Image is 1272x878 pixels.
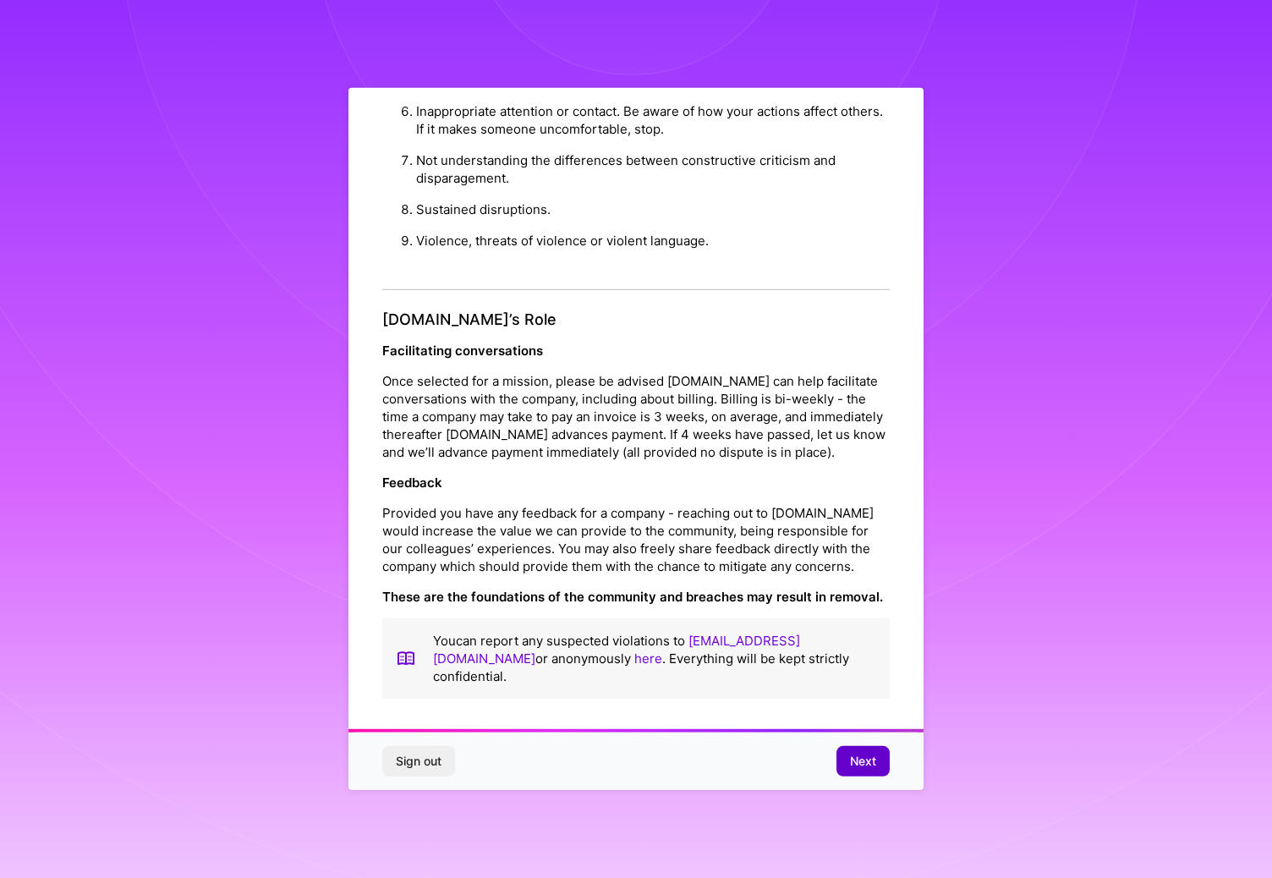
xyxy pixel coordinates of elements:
[416,225,890,256] li: Violence, threats of violence or violent language.
[416,194,890,225] li: Sustained disruptions.
[396,753,441,770] span: Sign out
[396,632,416,685] img: book icon
[836,746,890,776] button: Next
[382,475,442,491] strong: Feedback
[382,372,890,461] p: Once selected for a mission, please be advised [DOMAIN_NAME] can help facilitate conversations wi...
[433,632,876,685] p: You can report any suspected violations to or anonymously . Everything will be kept strictly conf...
[382,504,890,575] p: Provided you have any feedback for a company - reaching out to [DOMAIN_NAME] would increase the v...
[382,310,890,329] h4: [DOMAIN_NAME]’s Role
[382,343,543,359] strong: Facilitating conversations
[433,633,800,667] a: [EMAIL_ADDRESS][DOMAIN_NAME]
[416,96,890,145] li: Inappropriate attention or contact. Be aware of how your actions affect others. If it makes someo...
[382,589,883,605] strong: These are the foundations of the community and breaches may result in removal.
[382,746,455,776] button: Sign out
[416,145,890,194] li: Not understanding the differences between constructive criticism and disparagement.
[850,753,876,770] span: Next
[634,650,662,667] a: here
